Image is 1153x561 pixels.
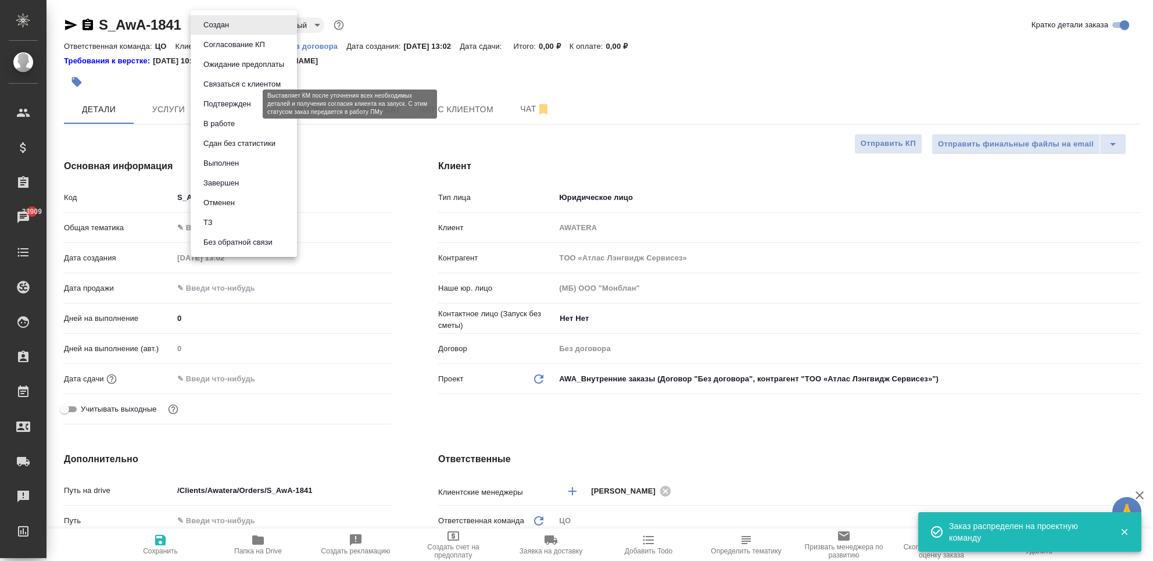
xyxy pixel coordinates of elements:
div: Заказ распределен на проектную команду [949,520,1102,544]
button: Согласование КП [200,38,268,51]
button: Сдан без статистики [200,137,279,150]
button: Подтвержден [200,98,255,110]
button: Завершен [200,177,242,190]
button: Создан [200,19,232,31]
button: Выполнен [200,157,242,170]
button: Отменен [200,196,238,209]
button: Ожидание предоплаты [200,58,288,71]
button: В работе [200,117,238,130]
button: Без обратной связи [200,236,276,249]
button: Закрыть [1112,527,1136,537]
button: Связаться с клиентом [200,78,284,91]
button: ТЗ [200,216,216,229]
